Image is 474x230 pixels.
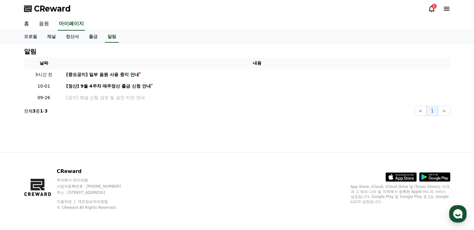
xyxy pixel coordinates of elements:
span: 대화 [57,188,65,193]
button: 1 [427,106,438,116]
p: App Store, iCloud, iCloud Drive 및 iTunes Store는 미국과 그 밖의 나라 및 지역에서 등록된 Apple Inc.의 서비스 상표입니다. Goo... [351,184,450,204]
div: [중요공지] 일부 음원 사용 중지 안내 [66,71,139,78]
p: 주식회사 와이피랩 [57,178,133,183]
a: 홈 [2,178,41,194]
a: [공지] 채널 신청 검토 및 승인 지연 안내 [66,94,448,101]
strong: 1 [40,108,43,113]
a: 정산서 [61,31,84,43]
a: CReward [24,4,71,14]
a: 프로필 [19,31,42,43]
p: 10-01 [26,83,61,89]
a: 채널 [42,31,61,43]
a: 이용약관 [57,199,76,204]
a: 2 [428,5,435,12]
a: 대화 [41,178,80,194]
a: 마이페이지 [58,17,85,31]
span: 설정 [96,188,104,193]
a: 개인정보처리방침 [78,199,108,204]
th: 날짜 [24,57,64,69]
strong: 3 [33,108,36,113]
p: 주소 : [STREET_ADDRESS] [57,190,133,195]
a: 설정 [80,178,120,194]
div: [정산] 9월 4주차 매주정산 출금 신청 안내 [66,83,151,89]
p: 전체 중 - [24,108,48,114]
a: [중요공지] 일부 음원 사용 중지 안내 [66,71,448,78]
span: 홈 [20,188,23,193]
p: 사업자등록번호 : [PHONE_NUMBER] [57,184,133,189]
p: CReward [57,168,133,175]
p: 09-26 [26,94,61,101]
h4: 알림 [24,48,36,55]
a: 홈 [19,17,34,31]
p: 3시간 전 [26,71,61,78]
a: 알림 [105,31,119,43]
strong: 3 [45,108,48,113]
a: 음원 [34,17,54,31]
th: 내용 [64,57,450,69]
button: < [414,106,427,116]
a: [정산] 9월 4주차 매주정산 출금 신청 안내 [66,83,448,89]
span: CReward [34,4,71,14]
p: © CReward All Rights Reserved. [57,205,133,210]
div: 2 [432,4,437,9]
a: 출금 [84,31,103,43]
button: > [438,106,450,116]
